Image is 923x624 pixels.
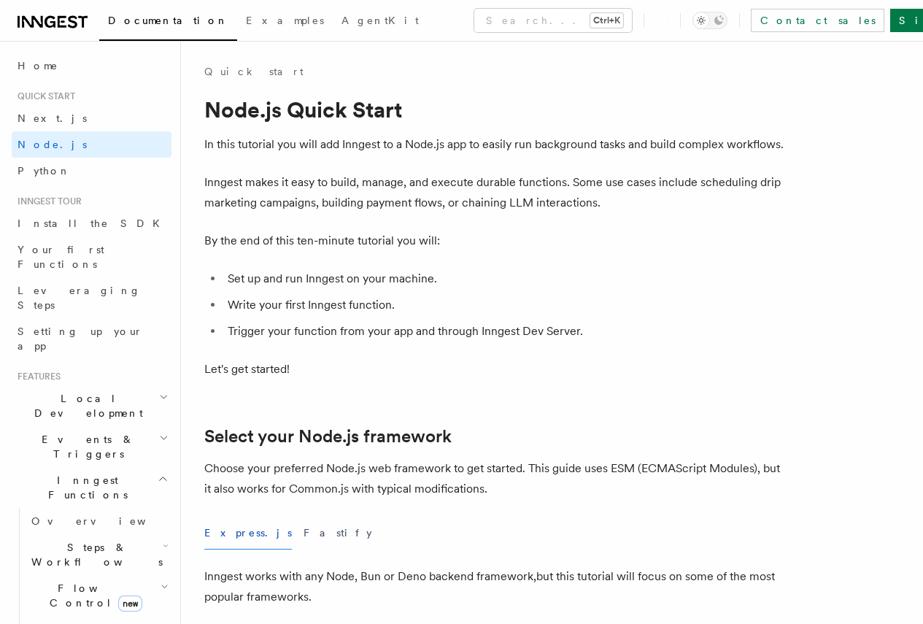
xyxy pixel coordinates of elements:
[204,64,304,79] a: Quick start
[12,391,159,420] span: Local Development
[12,467,171,508] button: Inngest Functions
[26,581,161,610] span: Flow Control
[204,134,788,155] p: In this tutorial you will add Inngest to a Node.js app to easily run background tasks and build c...
[12,371,61,382] span: Features
[12,105,171,131] a: Next.js
[18,112,87,124] span: Next.js
[18,326,143,352] span: Setting up your app
[474,9,632,32] button: Search...Ctrl+K
[590,13,623,28] kbd: Ctrl+K
[204,566,788,607] p: Inngest works with any Node, Bun or Deno backend framework,but this tutorial will focus on some o...
[12,236,171,277] a: Your first Functions
[204,172,788,213] p: Inngest makes it easy to build, manage, and execute durable functions. Some use cases include sch...
[18,58,58,73] span: Home
[118,596,142,612] span: new
[341,15,419,26] span: AgentKit
[246,15,324,26] span: Examples
[12,90,75,102] span: Quick start
[99,4,237,41] a: Documentation
[18,217,169,229] span: Install the SDK
[204,231,788,251] p: By the end of this ten-minute tutorial you will:
[31,515,182,527] span: Overview
[12,53,171,79] a: Home
[204,458,788,499] p: Choose your preferred Node.js web framework to get started. This guide uses ESM (ECMAScript Modul...
[12,473,158,502] span: Inngest Functions
[204,426,452,447] a: Select your Node.js framework
[108,15,228,26] span: Documentation
[26,540,163,569] span: Steps & Workflows
[18,285,141,311] span: Leveraging Steps
[12,196,82,207] span: Inngest tour
[12,432,159,461] span: Events & Triggers
[18,165,71,177] span: Python
[18,139,87,150] span: Node.js
[12,158,171,184] a: Python
[223,295,788,315] li: Write your first Inngest function.
[204,359,788,380] p: Let's get started!
[204,517,292,550] button: Express.js
[12,210,171,236] a: Install the SDK
[26,508,171,534] a: Overview
[223,321,788,342] li: Trigger your function from your app and through Inngest Dev Server.
[12,426,171,467] button: Events & Triggers
[18,244,104,270] span: Your first Functions
[223,269,788,289] li: Set up and run Inngest on your machine.
[333,4,428,39] a: AgentKit
[204,96,788,123] h1: Node.js Quick Start
[12,385,171,426] button: Local Development
[12,277,171,318] a: Leveraging Steps
[237,4,333,39] a: Examples
[26,575,171,616] button: Flow Controlnew
[12,318,171,359] a: Setting up your app
[26,534,171,575] button: Steps & Workflows
[692,12,727,29] button: Toggle dark mode
[12,131,171,158] a: Node.js
[751,9,884,32] a: Contact sales
[304,517,372,550] button: Fastify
